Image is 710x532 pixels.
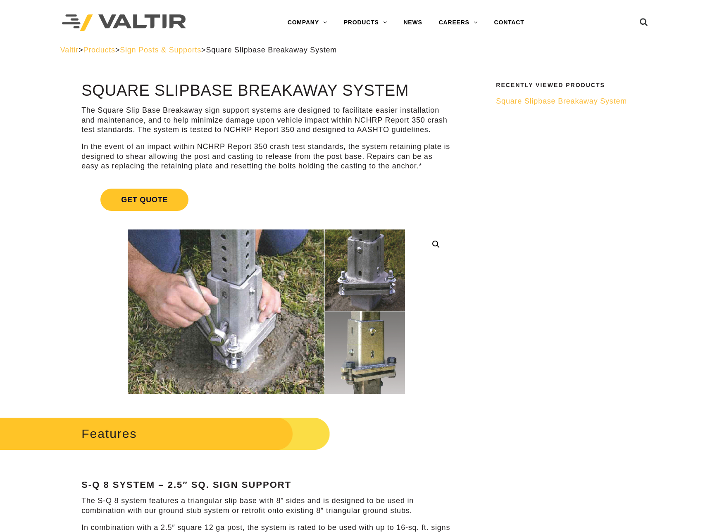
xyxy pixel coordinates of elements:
[81,142,451,171] p: In the event of an impact within NCHRP Report 350 crash test standards, the system retaining plat...
[60,45,650,55] div: > > >
[496,97,627,105] span: Square Slipbase Breakaway System
[81,179,451,221] a: Get Quote
[431,14,486,31] a: CAREERS
[486,14,533,31] a: CONTACT
[279,14,336,31] a: COMPANY
[206,46,337,54] span: Square Slipbase Breakaway System
[81,480,291,490] strong: S-Q 8 System – 2.5″ Sq. Sign Support
[395,14,430,31] a: NEWS
[120,46,201,54] a: Sign Posts & Supports
[336,14,396,31] a: PRODUCTS
[100,189,188,211] span: Get Quote
[496,97,645,106] a: Square Slipbase Breakaway System
[60,46,79,54] a: Valtir
[81,82,451,99] h1: Square Slipbase Breakaway System
[62,14,186,31] img: Valtir
[81,496,451,515] p: The S-Q 8 system features a triangular slip base with 8” sides and is designed to be used in comb...
[81,106,451,135] p: The Square Slip Base Breakaway sign support systems are designed to facilitate easier installatio...
[83,46,115,54] a: Products
[496,82,645,88] h2: Recently Viewed Products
